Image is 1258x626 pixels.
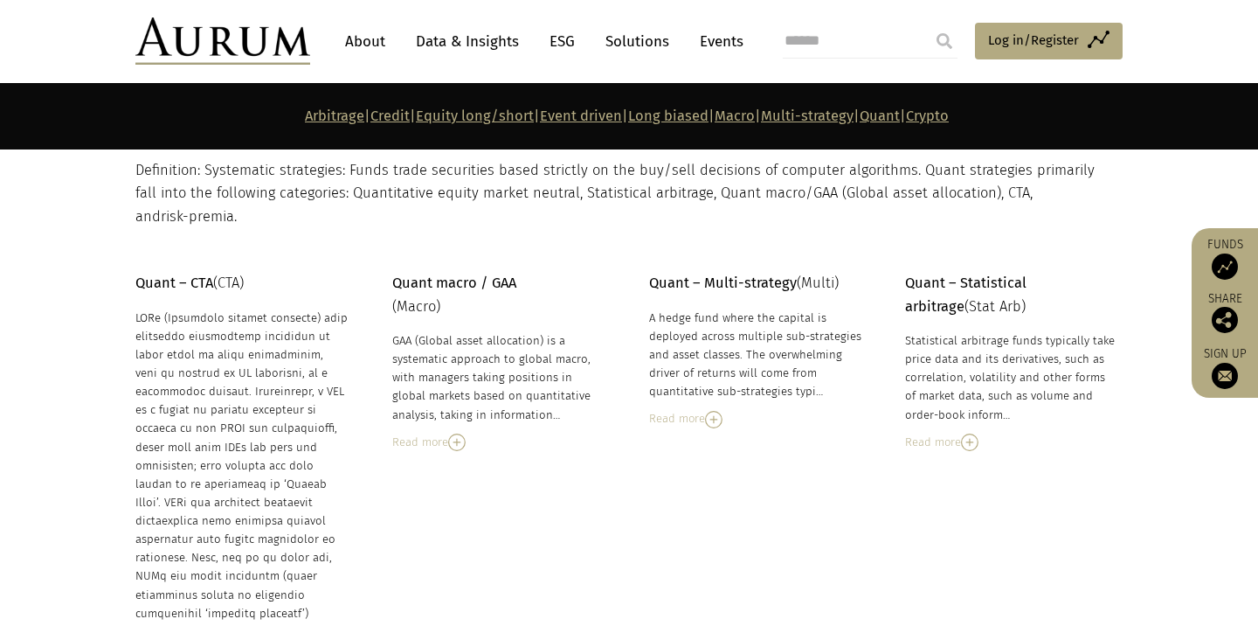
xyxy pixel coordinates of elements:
p: (Stat Arb) [905,272,1118,318]
p: (Macro) [392,272,605,318]
div: Read more [649,409,862,428]
span: risk-premia [161,208,234,225]
div: Read more [905,433,1118,452]
img: Share this post [1212,307,1238,333]
a: Multi-strategy [761,108,854,124]
strong: | | | | | | | | [305,108,949,124]
img: Read More [961,434,978,451]
a: Long biased [628,108,708,124]
img: Aurum [135,17,310,65]
div: Read more [392,433,605,452]
a: Sign up [1200,346,1249,389]
a: Macro [715,108,755,124]
a: About [336,25,394,58]
a: Events [691,25,743,58]
a: Data & Insights [407,25,528,58]
strong: Quant – CTA [135,275,213,291]
span: Log in/Register [988,30,1079,51]
a: Log in/Register [975,23,1123,59]
a: Equity long/short [416,108,534,124]
div: Statistical arbitrage funds typically take price data and its derivatives, such as correlation, v... [905,331,1118,424]
p: (CTA) [135,272,349,295]
img: Sign up to our newsletter [1212,363,1238,389]
a: Arbitrage [305,108,364,124]
a: Crypto [906,108,949,124]
img: Access Funds [1212,254,1238,280]
p: (Multi) [649,272,862,295]
div: A hedge fund where the capital is deployed across multiple sub-strategies and asset classes. The ... [649,309,862,401]
a: Quant [860,108,900,124]
img: Read More [448,434,466,451]
strong: Quant – Statistical arbitrage [905,275,1026,314]
p: Definition: Systematic strategies: Funds trade securities based strictly on the buy/sell decision... [135,159,1118,228]
a: Event driven [540,108,622,124]
a: ESG [541,25,584,58]
img: Read More [705,411,722,428]
a: Solutions [597,25,678,58]
a: Credit [370,108,410,124]
div: GAA (Global asset allocation) is a systematic approach to global macro, with managers taking posi... [392,331,605,424]
strong: Quant – Multi-strategy [649,275,797,291]
input: Submit [927,24,962,59]
div: Share [1200,293,1249,333]
strong: Quant macro / GAA [392,275,516,291]
a: Funds [1200,237,1249,280]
